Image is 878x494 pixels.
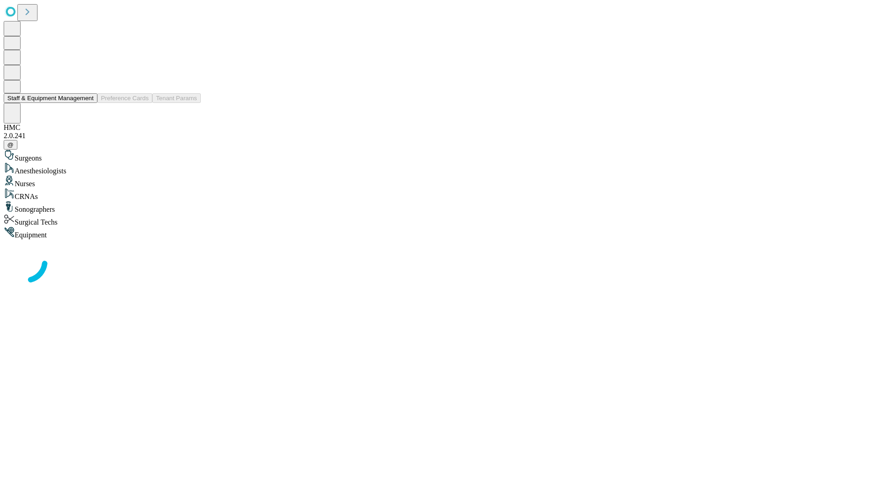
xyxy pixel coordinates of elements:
[4,214,874,226] div: Surgical Techs
[4,201,874,214] div: Sonographers
[4,175,874,188] div: Nurses
[4,162,874,175] div: Anesthesiologists
[4,188,874,201] div: CRNAs
[4,226,874,239] div: Equipment
[97,93,152,103] button: Preference Cards
[4,123,874,132] div: HMC
[4,93,97,103] button: Staff & Equipment Management
[152,93,201,103] button: Tenant Params
[7,141,14,148] span: @
[4,132,874,140] div: 2.0.241
[4,140,17,150] button: @
[4,150,874,162] div: Surgeons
